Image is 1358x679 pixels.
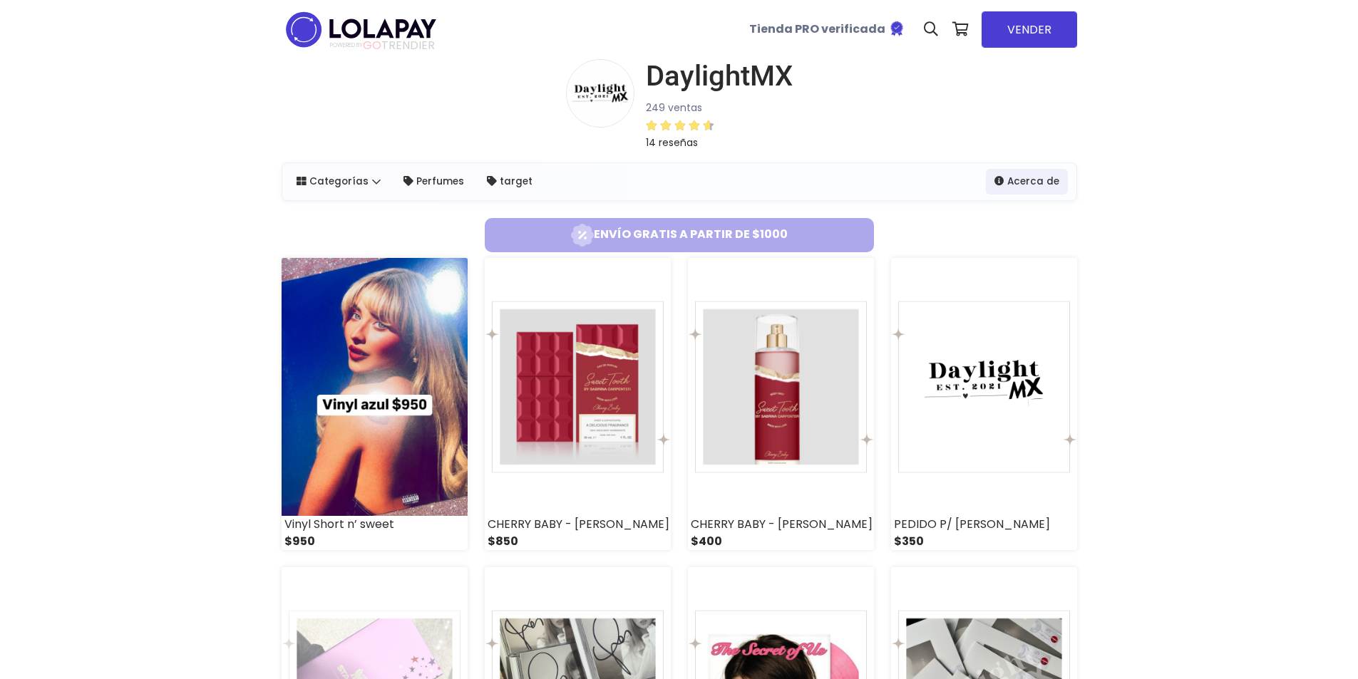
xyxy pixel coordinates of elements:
[330,39,435,52] span: TRENDIER
[363,37,381,53] span: GO
[485,258,671,516] img: small_1723231802216.png
[288,169,390,195] a: Categorías
[490,224,868,247] span: Envío gratis a partir de $1000
[688,516,874,533] div: CHERRY BABY - [PERSON_NAME]
[646,116,793,151] a: 14 reseñas
[282,258,468,516] img: small_1727641571615.jpeg
[888,20,905,37] img: Tienda verificada
[891,258,1077,516] img: small_1723231238155.png
[485,516,671,533] div: CHERRY BABY - [PERSON_NAME]
[282,533,468,550] div: $950
[478,169,541,195] a: target
[282,516,468,533] div: Vinyl Short n’ sweet
[688,258,874,550] a: CHERRY BABY - [PERSON_NAME] $400
[688,533,874,550] div: $400
[646,100,702,115] small: 249 ventas
[485,258,671,550] a: CHERRY BABY - [PERSON_NAME] $850
[891,258,1077,550] a: PEDIDO P/ [PERSON_NAME] $350
[891,533,1077,550] div: $350
[282,258,468,550] a: Vinyl Short n’ sweet $950
[646,135,698,150] small: 14 reseñas
[282,7,441,52] img: logo
[566,59,634,128] img: small.png
[891,516,1077,533] div: PEDIDO P/ [PERSON_NAME]
[688,258,874,516] img: small_1723231736226.png
[749,21,885,37] b: Tienda PRO verificada
[646,59,793,93] h1: DaylightMX
[330,41,363,49] span: POWERED BY
[395,169,473,195] a: Perfumes
[646,117,714,134] div: 4.71 / 5
[986,169,1068,195] a: Acerca de
[634,59,793,93] a: DaylightMX
[982,11,1077,48] a: VENDER
[485,533,671,550] div: $850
